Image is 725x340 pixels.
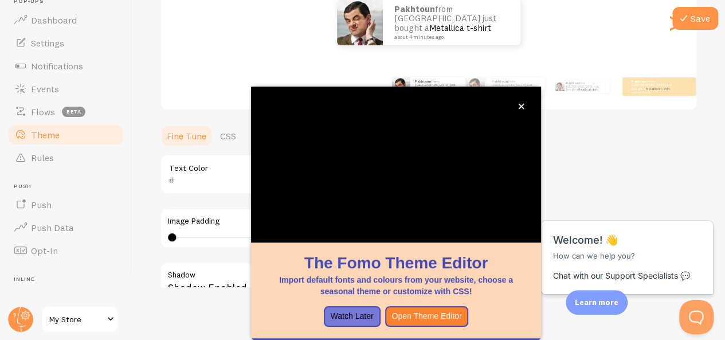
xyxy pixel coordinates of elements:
a: Rules [7,146,125,169]
a: Metallica t-shirt [429,22,491,33]
span: Dashboard [31,14,77,26]
a: Notifications [7,54,125,77]
a: Metallica t-shirt [645,87,670,91]
iframe: Help Scout Beacon - Messages and Notifications [535,192,720,300]
span: Push [31,199,52,210]
a: Push [7,193,125,216]
span: Inline [14,276,125,283]
p: Learn more [575,297,618,308]
a: Opt-In [7,239,125,262]
span: Push Data [31,222,74,233]
span: Events [31,83,59,95]
a: Push Data [7,216,125,239]
img: Fomo [467,77,485,96]
div: Learn more [566,290,628,315]
span: Opt-In [31,245,58,256]
a: Theme [7,123,125,146]
div: Shadow Enabled [160,262,504,304]
button: Open Theme Editor [385,306,469,327]
p: from [GEOGRAPHIC_DATA] just bought a [415,79,461,93]
small: about 4 minutes ago [394,34,505,40]
a: Dashboard [7,9,125,32]
iframe: Help Scout Beacon - Open [679,300,714,334]
button: close, [515,100,527,112]
small: about 4 minutes ago [632,91,676,93]
strong: Pakhtoun [566,81,580,85]
p: from [GEOGRAPHIC_DATA] just bought a [492,79,540,93]
strong: Pakhtoun [415,79,431,84]
span: Settings [31,37,64,49]
strong: Pakhtoun [492,79,508,84]
span: Rules [31,152,54,163]
p: from [GEOGRAPHIC_DATA] just bought a [394,5,509,40]
button: Watch Later [324,306,381,327]
span: Flows [31,106,55,118]
p: Import default fonts and colours from your website, choose a seasonal theme or customize with CSS! [265,274,527,297]
span: beta [62,107,85,117]
p: from [GEOGRAPHIC_DATA] just bought a [566,80,605,93]
a: Metallica t-shirt [578,88,597,91]
label: Image Padding [168,216,496,226]
strong: Pakhtoun [394,3,435,14]
strong: Pakhtoun [632,79,648,84]
button: Save [672,7,718,30]
a: Fine Tune [160,124,213,147]
p: from [GEOGRAPHIC_DATA] just bought a [632,79,677,93]
a: Flows beta [7,100,125,123]
a: Events [7,77,125,100]
h1: The Fomo Theme Editor [265,252,527,274]
a: CSS [213,124,243,147]
img: Fomo [392,77,410,96]
span: Theme [31,129,60,140]
img: Fomo [555,82,565,91]
span: Notifications [31,60,83,72]
a: Settings [7,32,125,54]
span: Push [14,183,125,190]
